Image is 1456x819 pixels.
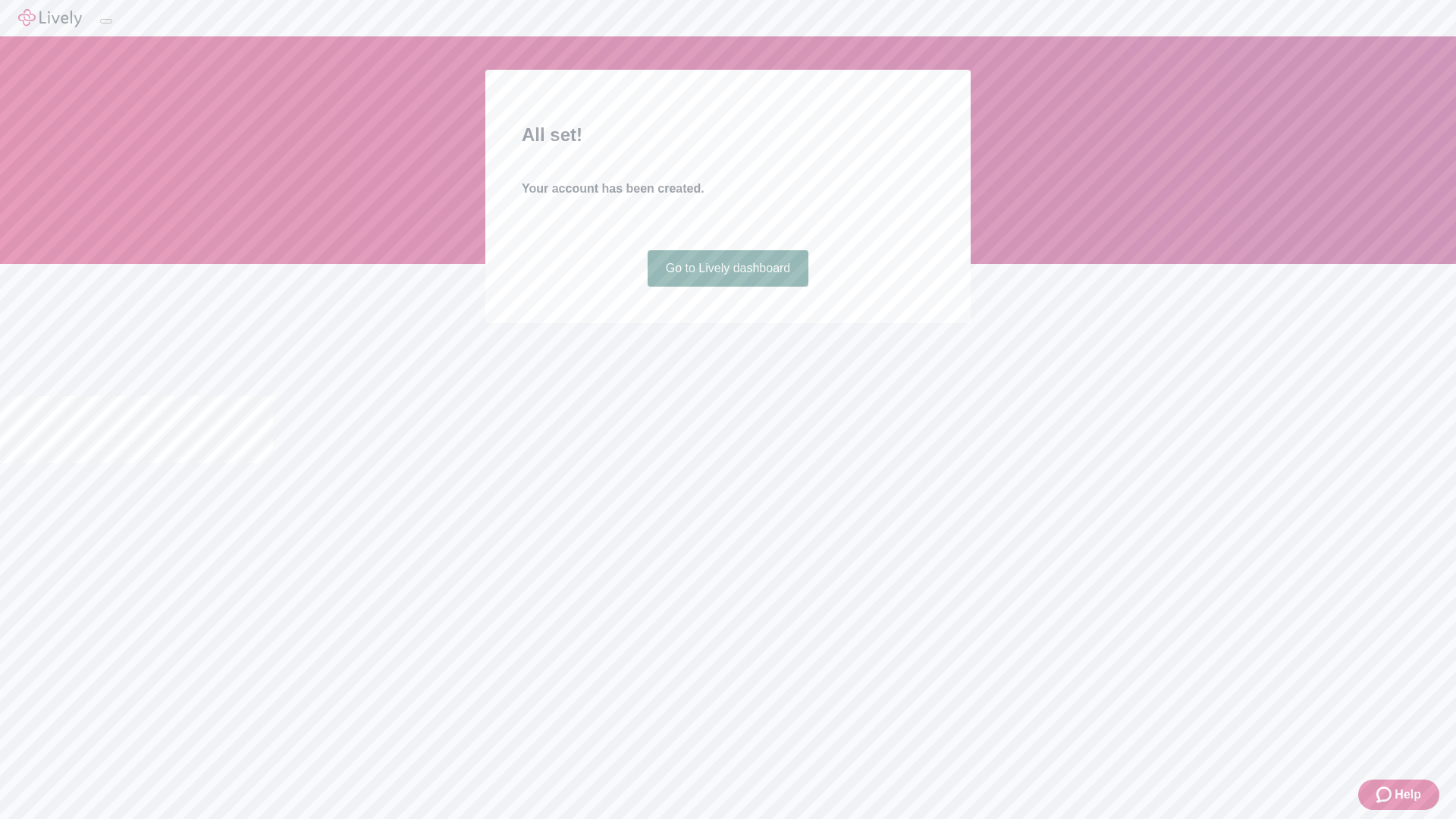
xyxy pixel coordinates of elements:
[1358,780,1439,810] button: Zendesk support iconHelp
[18,9,82,27] img: Lively
[522,180,934,198] h4: Your account has been created.
[522,121,934,149] h2: All set!
[648,250,809,287] a: Go to Lively dashboard
[100,19,112,24] button: Log out
[1395,786,1421,804] span: Help
[1376,786,1395,804] svg: Zendesk support icon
